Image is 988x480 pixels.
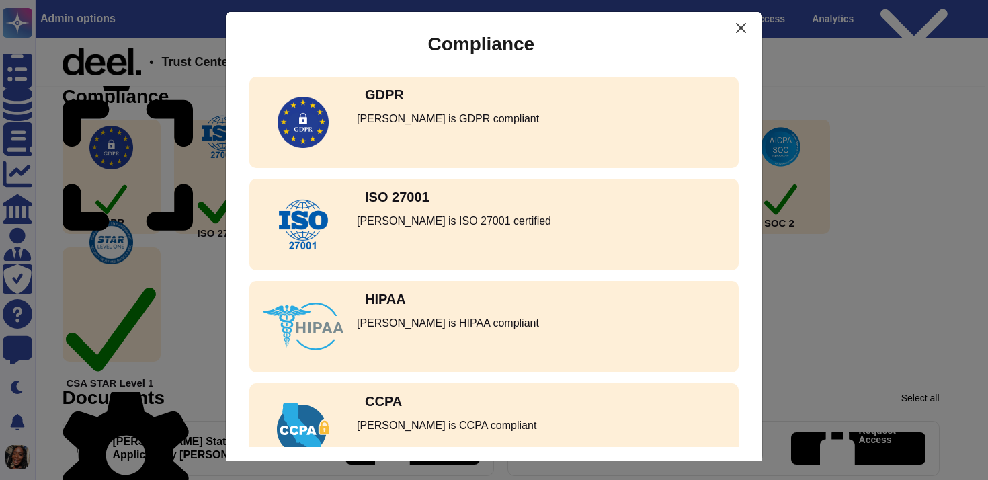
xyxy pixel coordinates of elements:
div: HIPAA [365,293,406,306]
div: ISO 27001 [365,191,429,204]
div: CCPA [365,395,402,408]
div: GDPR [365,89,404,102]
img: ISO 27001 [276,199,331,250]
img: GDPR [278,97,329,148]
img: HIPAA [263,301,343,352]
div: [PERSON_NAME] is GDPR compliant [357,112,710,156]
button: Close [731,17,751,38]
div: [PERSON_NAME] is HIPAA compliant [357,317,710,360]
div: Compliance [231,17,731,71]
img: CCPA [277,403,329,454]
div: [PERSON_NAME] is ISO 27001 certified [357,214,710,258]
div: [PERSON_NAME] is CCPA compliant [357,419,710,463]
